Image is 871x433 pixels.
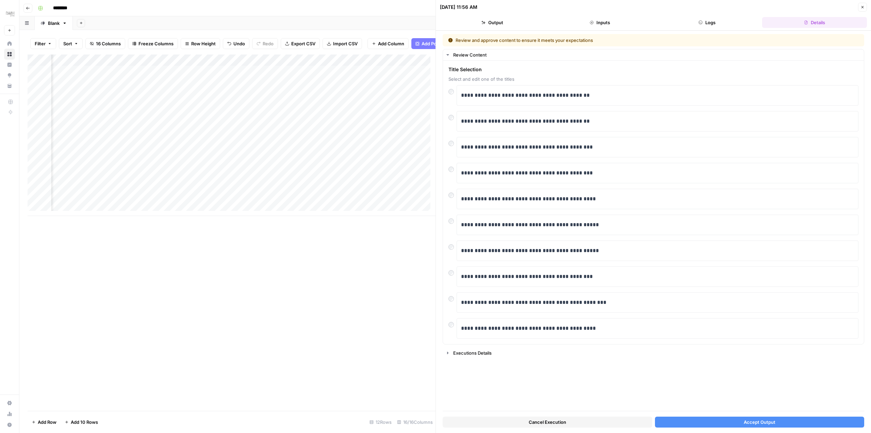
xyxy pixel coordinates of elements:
[4,408,15,419] a: Usage
[96,40,121,47] span: 16 Columns
[411,38,463,49] button: Add Power Agent
[35,16,73,30] a: Blank
[448,37,726,44] div: Review and approve content to ensure it meets your expectations
[655,17,760,28] button: Logs
[4,419,15,430] button: Help + Support
[252,38,278,49] button: Redo
[71,419,98,426] span: Add 10 Rows
[4,49,15,60] a: Browse
[762,17,867,28] button: Details
[453,350,860,356] div: Executions Details
[4,70,15,81] a: Opportunities
[223,38,249,49] button: Undo
[4,5,15,22] button: Workspace: Dash
[4,398,15,408] a: Settings
[367,38,409,49] button: Add Column
[28,417,61,428] button: Add Row
[323,38,362,49] button: Import CSV
[4,8,16,20] img: Dash Logo
[394,417,435,428] div: 16/16 Columns
[547,17,652,28] button: Inputs
[4,59,15,70] a: Insights
[128,38,178,49] button: Freeze Columns
[378,40,404,47] span: Add Column
[443,61,864,344] div: Review Content
[291,40,315,47] span: Export CSV
[422,40,459,47] span: Add Power Agent
[448,76,858,82] span: Select and edit one of the titles
[181,38,220,49] button: Row Height
[48,20,60,27] div: Blank
[453,51,860,58] div: Review Content
[440,17,545,28] button: Output
[63,40,72,47] span: Sort
[744,419,775,426] span: Accept Output
[4,80,15,91] a: Your Data
[4,38,15,49] a: Home
[443,347,864,358] button: Executions Details
[138,40,174,47] span: Freeze Columns
[443,49,864,60] button: Review Content
[281,38,320,49] button: Export CSV
[191,40,216,47] span: Row Height
[30,38,56,49] button: Filter
[440,4,477,11] div: [DATE] 11:56 AM
[61,417,102,428] button: Add 10 Rows
[263,40,274,47] span: Redo
[529,419,566,426] span: Cancel Execution
[85,38,125,49] button: 16 Columns
[35,40,46,47] span: Filter
[333,40,358,47] span: Import CSV
[367,417,394,428] div: 12 Rows
[38,419,56,426] span: Add Row
[655,417,865,428] button: Accept Output
[448,66,858,73] span: Title Selection
[59,38,83,49] button: Sort
[443,417,652,428] button: Cancel Execution
[233,40,245,47] span: Undo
